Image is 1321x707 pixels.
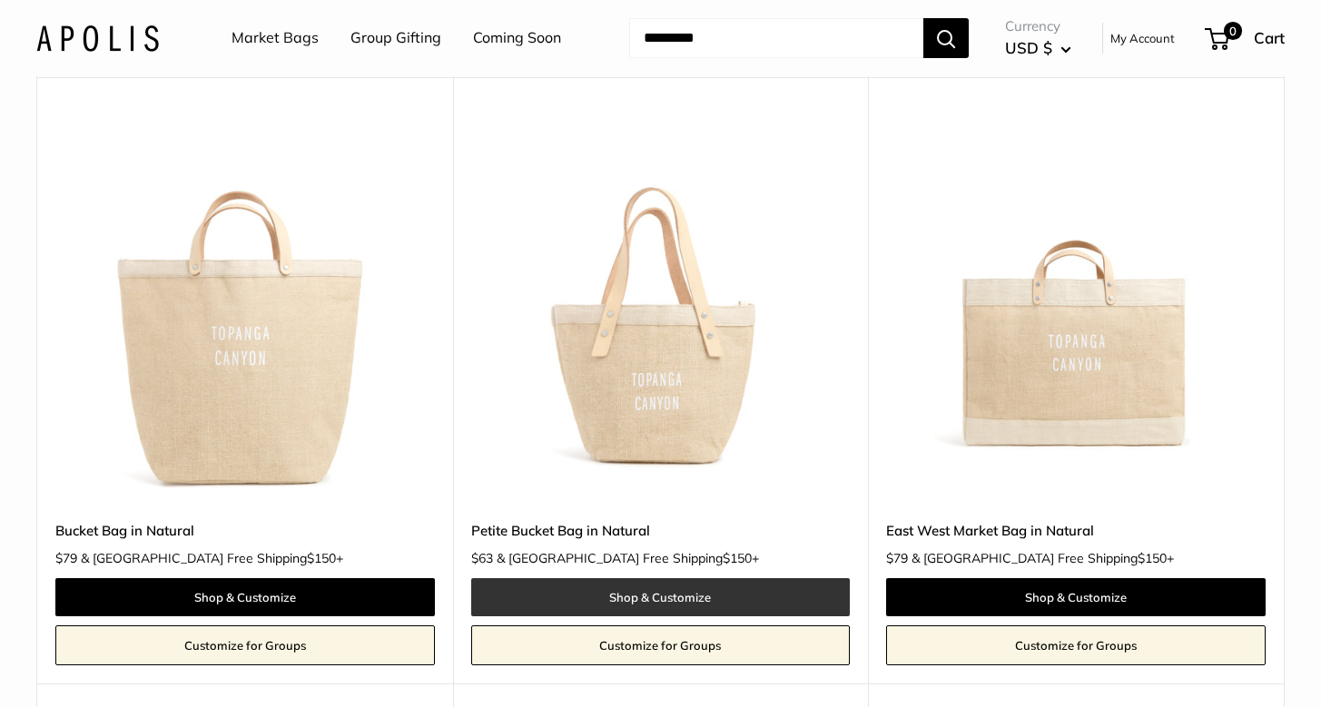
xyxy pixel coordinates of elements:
span: USD $ [1005,38,1052,57]
span: $79 [55,550,77,566]
span: & [GEOGRAPHIC_DATA] Free Shipping + [497,552,759,565]
img: East West Market Bag in Natural [886,123,1266,502]
a: 0 Cart [1207,24,1285,53]
a: Bucket Bag in Natural [55,520,435,541]
button: USD $ [1005,34,1071,63]
img: Apolis [36,25,159,51]
a: Petite Bucket Bag in Natural [471,520,851,541]
a: Shop & Customize [886,578,1266,616]
a: East West Market Bag in NaturalEast West Market Bag in Natural [886,123,1266,502]
img: Bucket Bag in Natural [55,123,435,502]
span: & [GEOGRAPHIC_DATA] Free Shipping + [81,552,343,565]
a: Petite Bucket Bag in NaturalPetite Bucket Bag in Natural [471,123,851,502]
span: $150 [723,550,752,566]
a: Market Bags [232,25,319,52]
a: My Account [1110,27,1175,49]
a: Group Gifting [350,25,441,52]
span: $63 [471,550,493,566]
img: Petite Bucket Bag in Natural [471,123,851,502]
input: Search... [629,18,923,58]
a: Customize for Groups [471,625,851,665]
span: $150 [1138,550,1167,566]
a: Shop & Customize [55,578,435,616]
a: East West Market Bag in Natural [886,520,1266,541]
a: Shop & Customize [471,578,851,616]
span: & [GEOGRAPHIC_DATA] Free Shipping + [912,552,1174,565]
span: $79 [886,550,908,566]
span: Currency [1005,14,1071,39]
span: $150 [307,550,336,566]
button: Search [923,18,969,58]
a: Coming Soon [473,25,561,52]
a: Customize for Groups [886,625,1266,665]
span: Cart [1254,28,1285,47]
a: Customize for Groups [55,625,435,665]
span: 0 [1224,22,1242,40]
iframe: Sign Up via Text for Offers [15,638,194,692]
a: Bucket Bag in NaturalBucket Bag in Natural [55,123,435,502]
